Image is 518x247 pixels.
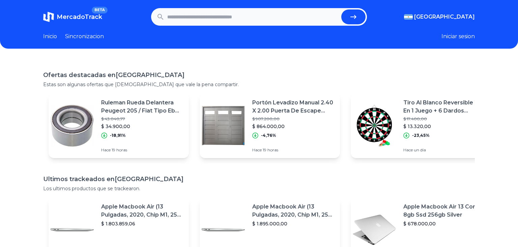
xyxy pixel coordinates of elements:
[414,13,475,21] span: [GEOGRAPHIC_DATA]
[43,11,102,22] a: MercadoTrackBETA
[403,116,486,122] p: $ 17.400,00
[101,220,183,227] p: $ 1.803.859,06
[252,99,335,115] p: Portón Levadizo Manual 2.40 X 2.00 Puerta De Escape Incluida
[43,185,475,192] p: Los ultimos productos que se trackearon.
[403,220,486,227] p: $ 678.000,00
[200,102,247,149] img: Featured image
[351,93,491,158] a: Featured imageTiro Al Blanco Reversible 2 En 1 Juego + 6 Dardos Reforzados$ 17.400,00$ 13.320,00-...
[43,70,475,80] h1: Ofertas destacadas en [GEOGRAPHIC_DATA]
[57,13,102,21] span: MercadoTrack
[43,11,54,22] img: MercadoTrack
[403,99,486,115] p: Tiro Al Blanco Reversible 2 En 1 Juego + 6 Dardos Reforzados
[441,32,475,41] button: Iniciar sesion
[404,14,413,20] img: Argentina
[43,174,475,184] h1: Ultimos trackeados en [GEOGRAPHIC_DATA]
[412,133,430,138] p: -23,45%
[252,220,335,227] p: $ 1.895.000,00
[43,32,57,41] a: Inicio
[43,81,475,88] p: Estas son algunas ofertas que [DEMOGRAPHIC_DATA] que vale la pena compartir.
[101,116,183,122] p: $ 43.040,77
[404,13,475,21] button: [GEOGRAPHIC_DATA]
[252,116,335,122] p: $ 907.200,00
[252,123,335,130] p: $ 864.000,00
[65,32,104,41] a: Sincronizacion
[403,123,486,130] p: $ 13.320,00
[101,147,183,153] p: Hace 19 horas
[403,203,486,219] p: Apple Macbook Air 13 Core I5 8gb Ssd 256gb Silver
[101,203,183,219] p: Apple Macbook Air (13 Pulgadas, 2020, Chip M1, 256 Gb De Ssd, 8 Gb De Ram) - Plata
[403,147,486,153] p: Hace un día
[101,99,183,115] p: Ruleman Rueda Delantera Peugeot 205 / Fiat Tipo Eb [GEOGRAPHIC_DATA]
[261,133,276,138] p: -4,76%
[49,102,96,149] img: Featured image
[110,133,126,138] p: -18,91%
[200,93,340,158] a: Featured imagePortón Levadizo Manual 2.40 X 2.00 Puerta De Escape Incluida$ 907.200,00$ 864.000,0...
[252,147,335,153] p: Hace 19 horas
[252,203,335,219] p: Apple Macbook Air (13 Pulgadas, 2020, Chip M1, 256 Gb De Ssd, 8 Gb De Ram) - Plata
[49,93,189,158] a: Featured imageRuleman Rueda Delantera Peugeot 205 / Fiat Tipo Eb [GEOGRAPHIC_DATA]$ 43.040,77$ 34...
[92,7,108,14] span: BETA
[101,123,183,130] p: $ 34.900,00
[351,102,398,149] img: Featured image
